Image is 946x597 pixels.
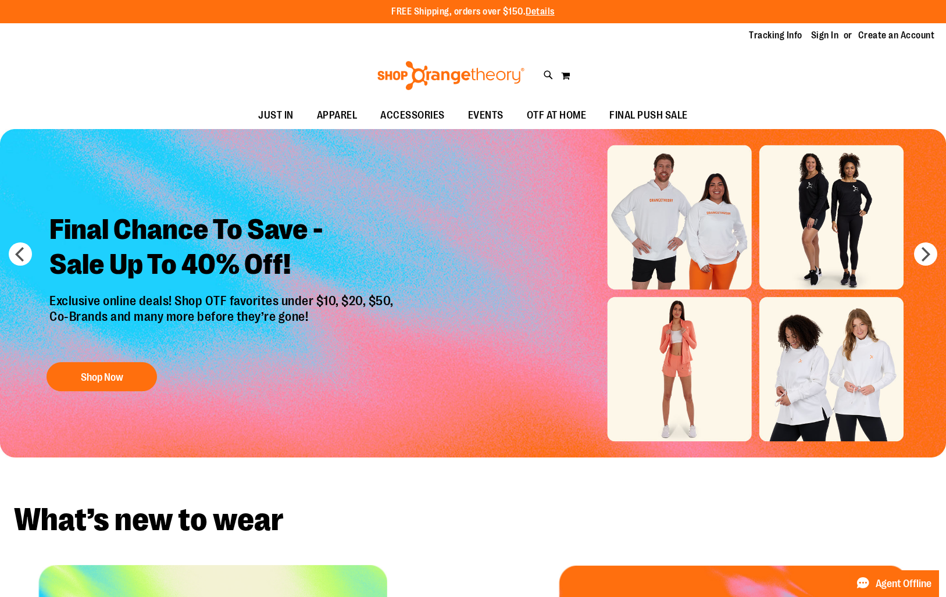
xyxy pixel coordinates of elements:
[526,6,555,17] a: Details
[609,102,688,128] span: FINAL PUSH SALE
[811,29,839,42] a: Sign In
[527,102,587,128] span: OTF AT HOME
[258,102,294,128] span: JUST IN
[14,504,932,536] h2: What’s new to wear
[849,570,939,597] button: Agent Offline
[41,203,405,294] h2: Final Chance To Save - Sale Up To 40% Off!
[41,294,405,351] p: Exclusive online deals! Shop OTF favorites under $10, $20, $50, Co-Brands and many more before th...
[317,102,358,128] span: APPAREL
[9,242,32,266] button: prev
[914,242,937,266] button: next
[47,362,157,391] button: Shop Now
[41,203,405,397] a: Final Chance To Save -Sale Up To 40% Off! Exclusive online deals! Shop OTF favorites under $10, $...
[380,102,445,128] span: ACCESSORIES
[391,5,555,19] p: FREE Shipping, orders over $150.
[749,29,802,42] a: Tracking Info
[876,578,931,589] span: Agent Offline
[376,61,526,90] img: Shop Orangetheory
[858,29,935,42] a: Create an Account
[468,102,504,128] span: EVENTS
